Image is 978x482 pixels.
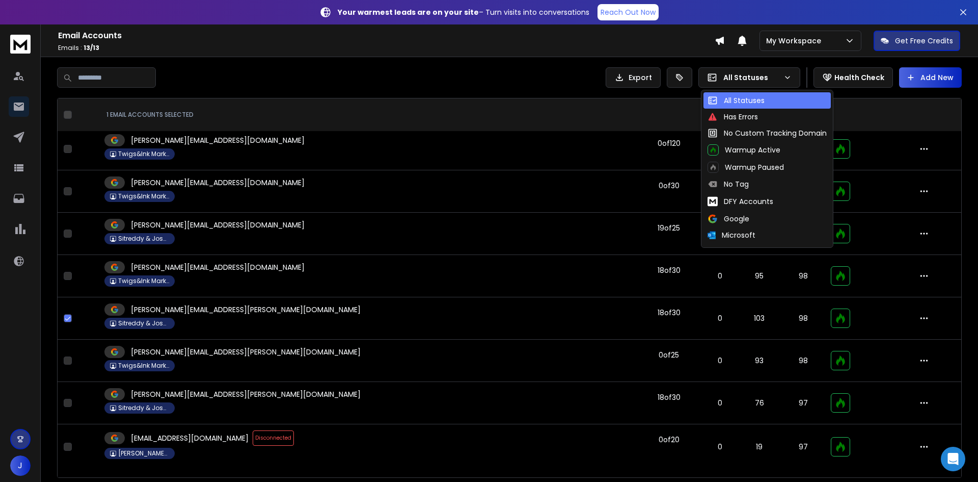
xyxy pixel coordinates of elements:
p: Sitreddy & Joshit Workspace [118,319,169,327]
p: Emails : [58,44,715,52]
div: Microsoft [708,230,755,240]
div: Open Intercom Messenger [941,447,965,471]
p: Health Check [834,72,884,83]
button: Health Check [813,67,893,88]
div: 18 of 30 [658,308,681,318]
button: J [10,455,31,476]
td: 98 [782,340,825,382]
div: 0 of 120 [658,138,681,148]
td: 19 [737,424,782,470]
td: 95 [737,255,782,297]
span: 13 / 13 [84,43,99,52]
p: 0 [710,442,730,452]
p: 0 [710,271,730,281]
div: 1 EMAIL ACCOUNTS SELECTED [106,111,627,119]
div: 0 of 25 [659,350,679,360]
p: Twigs&Ink Marketing [118,277,169,285]
a: Reach Out Now [597,4,659,20]
p: [PERSON_NAME][EMAIL_ADDRESS][DOMAIN_NAME] [131,177,305,188]
div: Google [708,214,749,224]
td: 97 [782,424,825,470]
p: [PERSON_NAME][EMAIL_ADDRESS][PERSON_NAME][DOMAIN_NAME] [131,347,361,357]
div: No Custom Tracking Domain [708,128,827,138]
p: All Statuses [723,72,779,83]
p: [PERSON_NAME][EMAIL_ADDRESS][DOMAIN_NAME] [131,220,305,230]
td: 76 [737,382,782,424]
div: All Statuses [708,95,765,106]
div: Has Errors [708,112,758,122]
p: Twigs&Ink Marketing [118,192,169,200]
td: 98 [782,297,825,340]
td: 98 [782,255,825,297]
div: 18 of 30 [658,265,681,275]
p: [PERSON_NAME][EMAIL_ADDRESS][DOMAIN_NAME] [131,135,305,145]
h1: Email Accounts [58,30,715,42]
p: – Turn visits into conversations [338,7,589,17]
p: [PERSON_NAME][EMAIL_ADDRESS][PERSON_NAME][DOMAIN_NAME] [131,305,361,315]
td: 97 [782,382,825,424]
p: Twigs&Ink Marketing [118,362,169,370]
p: 0 [710,356,730,366]
div: 18 of 30 [658,392,681,402]
p: Sitreddy & Joshit Workspace [118,235,169,243]
button: Get Free Credits [874,31,960,51]
img: logo [10,35,31,54]
p: [PERSON_NAME][EMAIL_ADDRESS][DOMAIN_NAME] [131,262,305,272]
div: Warmup Paused [708,162,784,173]
p: Get Free Credits [895,36,953,46]
p: 0 [710,398,730,408]
div: No Tag [708,179,749,189]
div: 0 of 20 [659,435,680,445]
strong: Your warmest leads are on your site [338,7,479,17]
p: Reach Out Now [601,7,656,17]
p: 0 [710,313,730,323]
p: [EMAIL_ADDRESS][DOMAIN_NAME] [131,433,249,443]
td: 93 [737,340,782,382]
button: Export [606,67,661,88]
p: [PERSON_NAME] Personal [118,449,169,458]
p: [PERSON_NAME][EMAIL_ADDRESS][PERSON_NAME][DOMAIN_NAME] [131,389,361,399]
p: My Workspace [766,36,825,46]
td: 103 [737,297,782,340]
div: DFY Accounts [708,195,773,208]
div: 19 of 25 [658,223,680,233]
div: 0 of 30 [659,181,680,191]
span: Disconnected [253,430,294,446]
div: Warmup Active [708,144,780,156]
p: Sitreddy & Joshit Workspace [118,404,169,412]
p: Twigs&Ink Marketing [118,150,169,158]
button: Add New [899,67,962,88]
